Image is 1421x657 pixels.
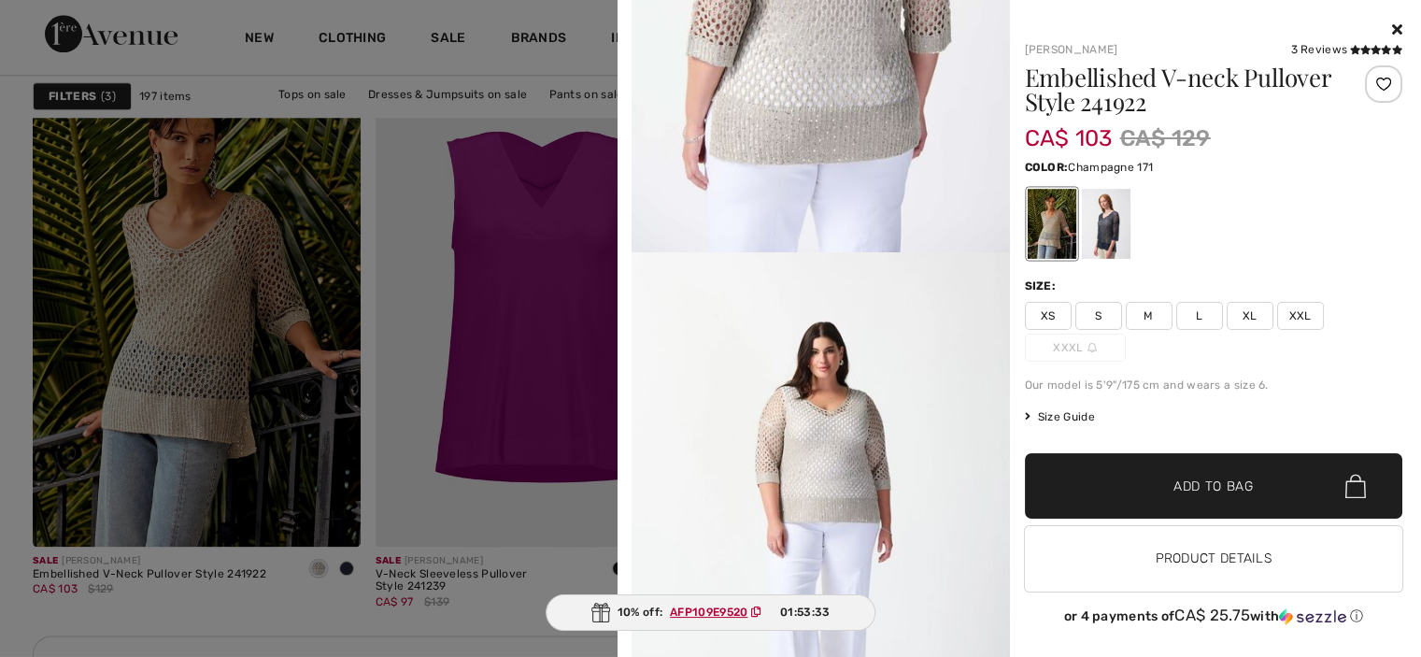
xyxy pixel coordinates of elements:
[1025,278,1060,294] div: Size:
[1087,343,1097,352] img: ring-m.svg
[41,13,79,30] span: Chat
[1025,334,1126,362] span: XXXL
[1279,608,1346,625] img: Sezzle
[1025,453,1403,519] button: Add to Bag
[1290,41,1402,58] div: 3 Reviews
[1025,107,1113,151] span: CA$ 103
[1345,474,1366,498] img: Bag.svg
[1025,43,1118,56] a: [PERSON_NAME]
[1025,607,1403,625] div: or 4 payments of with
[1277,302,1324,330] span: XXL
[1025,377,1403,393] div: Our model is 5'9"/175 cm and wears a size 6.
[1025,65,1340,114] h1: Embellished V-neck Pullover Style 241922
[1075,302,1122,330] span: S
[1081,189,1130,259] div: Midnight Blue 40
[670,606,747,619] ins: AFP109E9520
[1068,161,1153,174] span: Champagne 171
[1027,189,1075,259] div: Champagne 171
[1025,408,1095,425] span: Size Guide
[1025,526,1403,592] button: Product Details
[1176,302,1223,330] span: L
[1174,606,1250,624] span: CA$ 25.75
[1120,121,1211,155] span: CA$ 129
[1126,302,1172,330] span: M
[1227,302,1273,330] span: XL
[546,594,876,631] div: 10% off:
[780,604,830,621] span: 01:53:33
[1025,302,1072,330] span: XS
[1025,607,1403,632] div: or 4 payments ofCA$ 25.75withSezzle Click to learn more about Sezzle
[1025,161,1069,174] span: Color:
[1173,477,1254,496] span: Add to Bag
[591,603,610,622] img: Gift.svg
